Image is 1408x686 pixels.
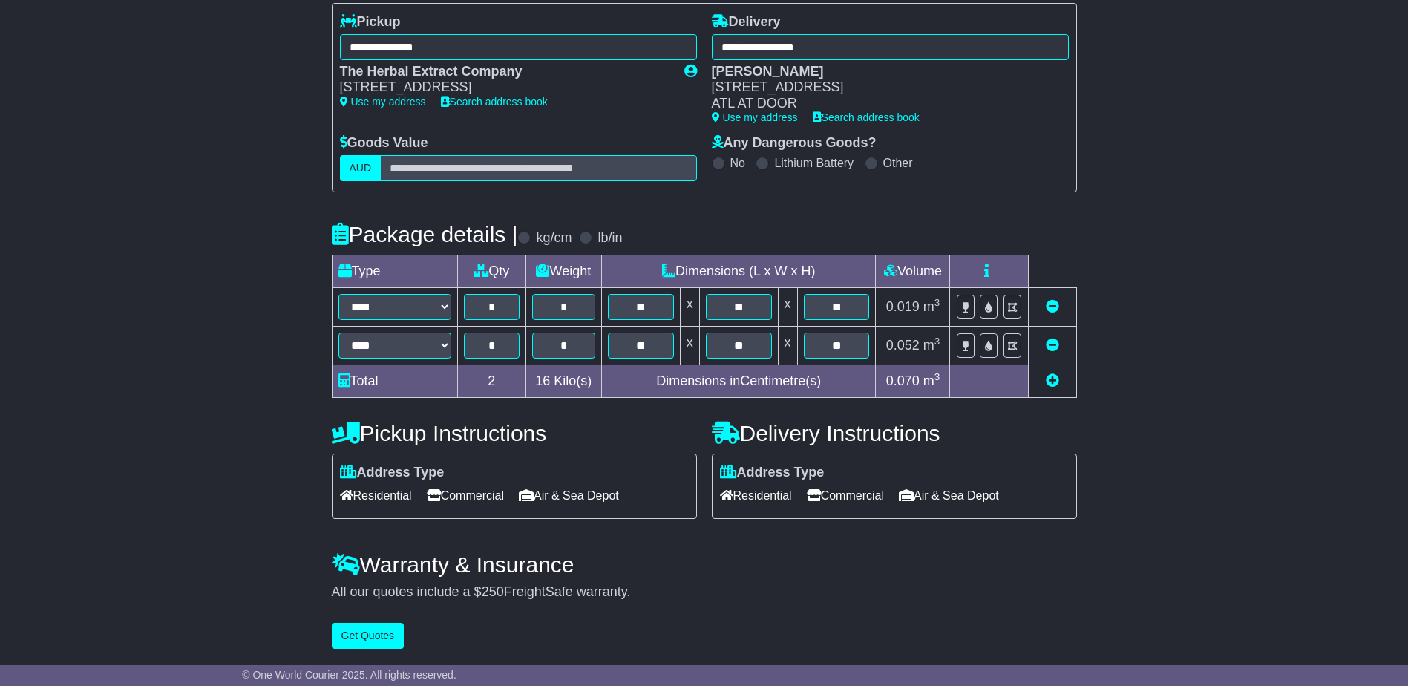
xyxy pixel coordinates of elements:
[720,465,825,481] label: Address Type
[680,326,699,365] td: x
[1046,338,1059,353] a: Remove this item
[441,96,548,108] a: Search address book
[1046,299,1059,314] a: Remove this item
[923,373,940,388] span: m
[923,338,940,353] span: m
[712,64,1054,80] div: [PERSON_NAME]
[712,421,1077,445] h4: Delivery Instructions
[712,135,877,151] label: Any Dangerous Goods?
[876,255,950,287] td: Volume
[332,222,518,246] h4: Package details |
[332,421,697,445] h4: Pickup Instructions
[242,669,456,681] span: © One World Courier 2025. All rights reserved.
[601,255,876,287] td: Dimensions (L x W x H)
[720,484,792,507] span: Residential
[332,255,457,287] td: Type
[519,484,619,507] span: Air & Sea Depot
[535,373,550,388] span: 16
[712,96,1054,112] div: ATL AT DOOR
[427,484,504,507] span: Commercial
[332,365,457,397] td: Total
[886,338,920,353] span: 0.052
[680,287,699,326] td: x
[712,79,1054,96] div: [STREET_ADDRESS]
[340,14,401,30] label: Pickup
[934,371,940,382] sup: 3
[886,299,920,314] span: 0.019
[886,373,920,388] span: 0.070
[597,230,622,246] label: lb/in
[778,326,797,365] td: x
[482,584,504,599] span: 250
[934,297,940,308] sup: 3
[525,255,601,287] td: Weight
[934,336,940,347] sup: 3
[883,156,913,170] label: Other
[923,299,940,314] span: m
[774,156,854,170] label: Lithium Battery
[712,111,798,123] a: Use my address
[332,584,1077,601] div: All our quotes include a $ FreightSafe warranty.
[807,484,884,507] span: Commercial
[1046,373,1059,388] a: Add new item
[332,552,1077,577] h4: Warranty & Insurance
[899,484,999,507] span: Air & Sea Depot
[340,484,412,507] span: Residential
[457,255,525,287] td: Qty
[340,155,382,181] label: AUD
[340,64,669,80] div: The Herbal Extract Company
[778,287,797,326] td: x
[332,623,405,649] button: Get Quotes
[601,365,876,397] td: Dimensions in Centimetre(s)
[536,230,572,246] label: kg/cm
[813,111,920,123] a: Search address book
[340,135,428,151] label: Goods Value
[457,365,525,397] td: 2
[340,79,669,96] div: [STREET_ADDRESS]
[712,14,781,30] label: Delivery
[340,465,445,481] label: Address Type
[340,96,426,108] a: Use my address
[525,365,601,397] td: Kilo(s)
[730,156,745,170] label: No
